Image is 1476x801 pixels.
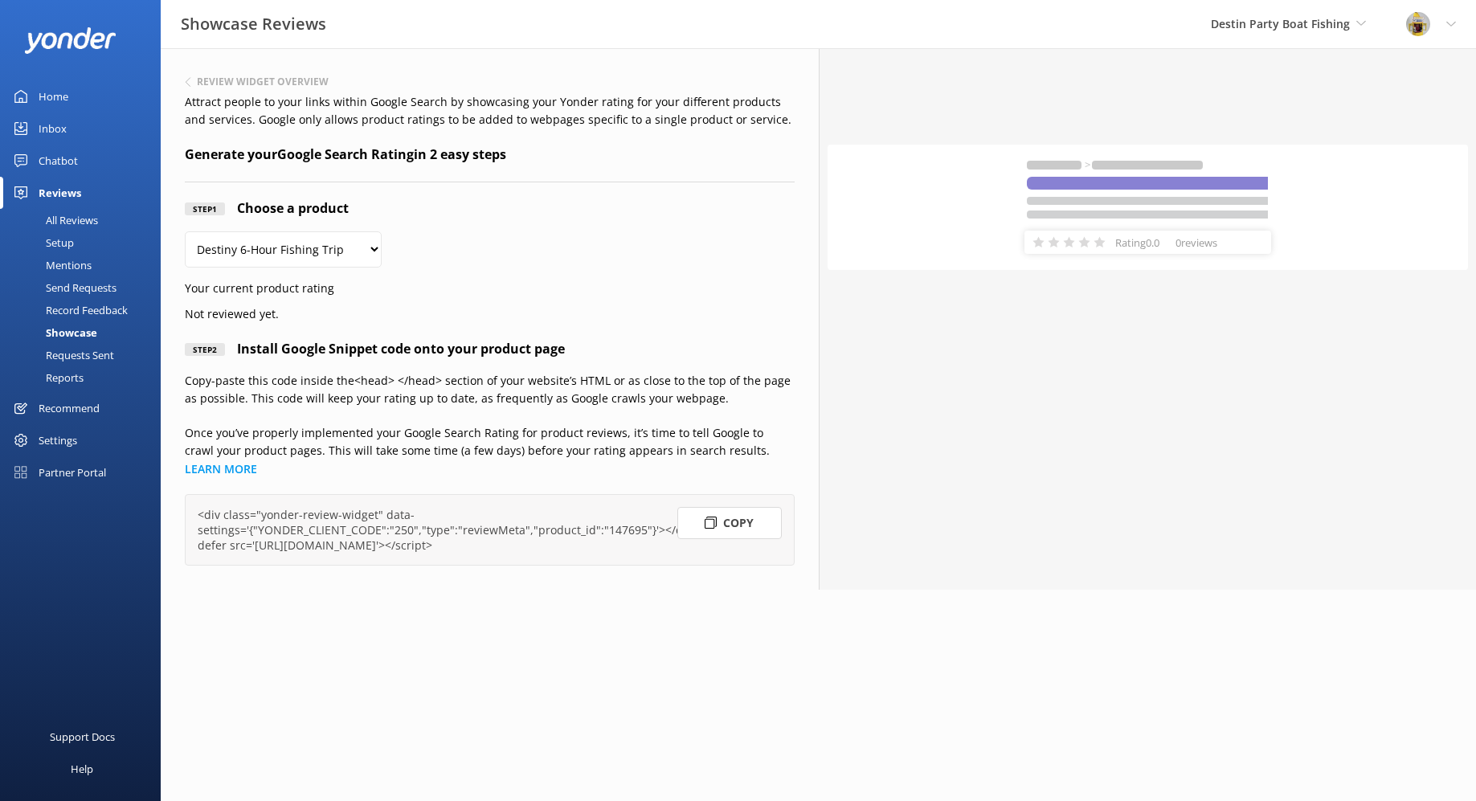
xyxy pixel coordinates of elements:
[39,112,67,145] div: Inbox
[10,321,97,344] div: Showcase
[1167,235,1225,250] p: 0 reviews
[10,209,98,231] div: All Reviews
[24,27,117,54] img: yonder-white-logo.png
[198,507,782,553] div: <div class="yonder-review-widget" data-settings='{"YONDER_CLIENT_CODE":"250","type":"reviewMeta",...
[39,424,77,456] div: Settings
[39,145,78,177] div: Chatbot
[10,344,161,366] a: Requests Sent
[185,372,795,408] p: Copy-paste this code inside the <head> </head> section of your website’s HTML or as close to the ...
[185,280,795,297] p: Your current product rating
[10,231,161,254] a: Setup
[1211,16,1350,31] span: Destin Party Boat Fishing
[185,93,795,129] p: Attract people to your links within Google Search by showcasing your Yonder rating for your diffe...
[39,456,106,488] div: Partner Portal
[1107,235,1167,250] p: Rating 0.0
[10,209,161,231] a: All Reviews
[10,254,161,276] a: Mentions
[181,11,326,37] h3: Showcase Reviews
[185,305,795,323] p: Not reviewed yet.
[10,321,161,344] a: Showcase
[10,366,84,389] div: Reports
[10,366,161,389] a: Reports
[185,202,225,215] div: Step 1
[185,77,329,87] button: Review widget overview
[71,753,93,785] div: Help
[185,343,225,356] div: Step 2
[10,231,74,254] div: Setup
[10,299,128,321] div: Record Feedback
[10,276,161,299] a: Send Requests
[39,80,68,112] div: Home
[225,339,565,360] h4: Install Google Snippet code onto your product page
[197,77,329,87] h6: Review widget overview
[225,198,349,219] h4: Choose a product
[10,299,161,321] a: Record Feedback
[10,276,117,299] div: Send Requests
[677,507,782,539] button: Copy
[10,344,114,366] div: Requests Sent
[185,145,795,182] h4: Generate your Google Search Rating in 2 easy steps
[50,721,115,753] div: Support Docs
[185,461,257,476] a: LEARN MORE
[10,254,92,276] div: Mentions
[1406,12,1430,36] img: 250-1665017868.jpg
[39,392,100,424] div: Recommend
[39,177,81,209] div: Reviews
[185,424,795,478] p: Once you’ve properly implemented your Google Search Rating for product reviews, it’s time to tell...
